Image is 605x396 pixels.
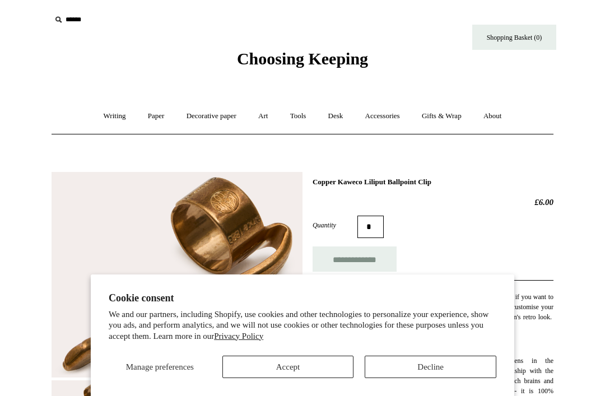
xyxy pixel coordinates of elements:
h2: Cookie consent [109,292,496,304]
button: Decline [365,356,496,378]
a: About [473,101,512,131]
a: Privacy Policy [214,332,263,341]
p: We and our partners, including Shopify, use cookies and other technologies to personalize your ex... [109,309,496,342]
label: Quantity [313,220,357,230]
span: Manage preferences [126,362,194,371]
a: Shopping Basket (0) [472,25,556,50]
a: Choosing Keeping [237,58,368,66]
h1: Copper Kaweco Liliput Ballpoint Clip [313,178,553,187]
a: Desk [318,101,353,131]
a: Art [248,101,278,131]
a: Writing [94,101,136,131]
a: Tools [280,101,317,131]
h2: £6.00 [313,197,553,207]
a: Paper [138,101,175,131]
a: Accessories [355,101,410,131]
a: Decorative paper [176,101,246,131]
img: Copper Kaweco Liliput Ballpoint Clip [52,172,302,378]
button: Accept [222,356,354,378]
button: Manage preferences [109,356,211,378]
a: Gifts & Wrap [412,101,472,131]
span: Choosing Keeping [237,49,368,68]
